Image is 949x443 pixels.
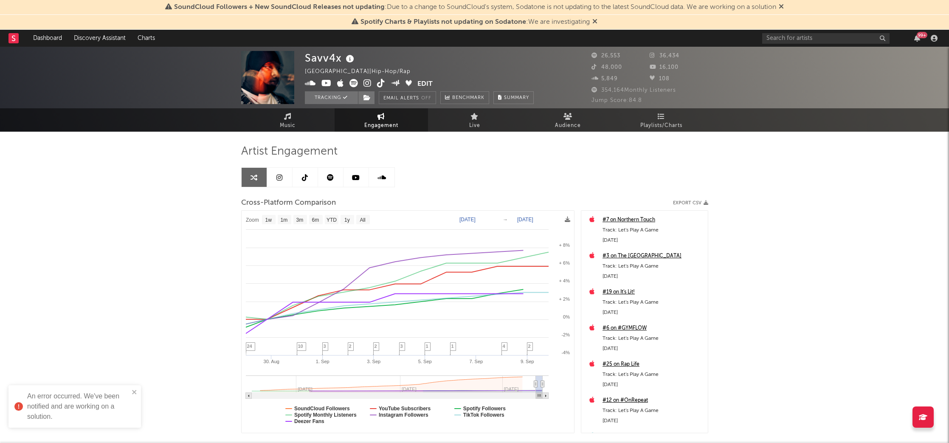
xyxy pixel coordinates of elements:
[469,359,483,364] text: 7. Sep
[463,406,505,412] text: Spotify Followers
[280,217,287,223] text: 1m
[603,261,704,271] div: Track: Let's Play A Game
[559,296,570,302] text: + 2%
[241,198,336,208] span: Cross-Platform Comparison
[603,235,704,245] div: [DATE]
[367,359,380,364] text: 3. Sep
[603,344,704,354] div: [DATE]
[305,91,358,104] button: Tracking
[528,344,531,349] span: 2
[296,217,303,223] text: 3m
[265,217,272,223] text: 1w
[241,147,338,157] span: Artist Engagement
[615,108,708,132] a: Playlists/Charts
[603,308,704,318] div: [DATE]
[673,200,708,206] button: Export CSV
[517,217,533,223] text: [DATE]
[559,278,570,283] text: + 4%
[379,91,436,104] button: Email AlertsOff
[247,344,252,349] span: 24
[27,30,68,47] a: Dashboard
[603,271,704,282] div: [DATE]
[559,243,570,248] text: + 8%
[591,65,622,70] span: 48,000
[298,344,303,349] span: 10
[364,121,398,131] span: Engagement
[603,395,704,406] a: #12 on #OnRepeat
[603,333,704,344] div: Track: Let's Play A Game
[426,344,428,349] span: 1
[421,96,431,101] em: Off
[603,406,704,416] div: Track: Let's Play A Game
[503,344,505,349] span: 4
[428,108,521,132] a: Live
[418,359,431,364] text: 5. Sep
[559,260,570,265] text: + 6%
[132,389,138,397] button: close
[360,19,526,25] span: Spotify Charts & Playlists not updating on Sodatone
[132,30,161,47] a: Charts
[603,416,704,426] div: [DATE]
[650,65,679,70] span: 16,100
[591,53,620,59] span: 26,553
[591,87,676,93] span: 354,164 Monthly Listeners
[650,53,679,59] span: 36,434
[603,215,704,225] a: #7 on Northern Touch
[451,344,454,349] span: 1
[762,33,890,44] input: Search for artists
[521,108,615,132] a: Audience
[326,217,336,223] text: YTD
[463,412,504,418] text: TikTok Followers
[603,432,704,442] a: 10.8k Views, 665 Likes, 69 Shares
[503,217,508,223] text: →
[263,359,279,364] text: 30. Aug
[603,323,704,333] a: #6 on #GYMFLOW
[603,287,704,297] div: #19 on It's Lit!
[68,30,132,47] a: Discovery Assistant
[305,67,420,77] div: [GEOGRAPHIC_DATA] | Hip-Hop/Rap
[280,121,296,131] span: Music
[603,380,704,390] div: [DATE]
[294,412,357,418] text: Spotify Monthly Listeners
[640,121,682,131] span: Playlists/Charts
[400,344,403,349] span: 3
[360,19,590,25] span: : We are investigating
[504,96,529,100] span: Summary
[27,391,129,422] div: An error occurred. We've been notified and are working on a solution.
[779,4,784,11] span: Dismiss
[452,93,484,103] span: Benchmark
[375,344,377,349] span: 2
[520,359,534,364] text: 9. Sep
[603,359,704,370] a: #25 on Rap Life
[592,19,597,25] span: Dismiss
[603,297,704,308] div: Track: Let's Play A Game
[459,217,476,223] text: [DATE]
[914,35,920,42] button: 99+
[493,91,534,104] button: Summary
[294,418,324,424] text: Deezer Fans
[603,370,704,380] div: Track: Let's Play A Game
[440,91,489,104] a: Benchmark
[561,350,570,355] text: -4%
[378,406,431,412] text: YouTube Subscribers
[650,76,670,82] span: 108
[417,79,433,90] button: Edit
[591,98,642,103] span: Jump Score: 84.8
[561,332,570,337] text: -2%
[294,406,350,412] text: SoundCloud Followers
[563,314,570,319] text: 0%
[174,4,776,11] span: : Due to a change to SoundCloud's system, Sodatone is not updating to the latest SoundCloud data....
[917,32,927,38] div: 99 +
[603,251,704,261] a: #3 on The [GEOGRAPHIC_DATA]
[335,108,428,132] a: Engagement
[603,225,704,235] div: Track: Let's Play A Game
[378,412,428,418] text: Instagram Followers
[174,4,385,11] span: SoundCloud Followers + New SoundCloud Releases not updating
[305,51,356,65] div: Savv4x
